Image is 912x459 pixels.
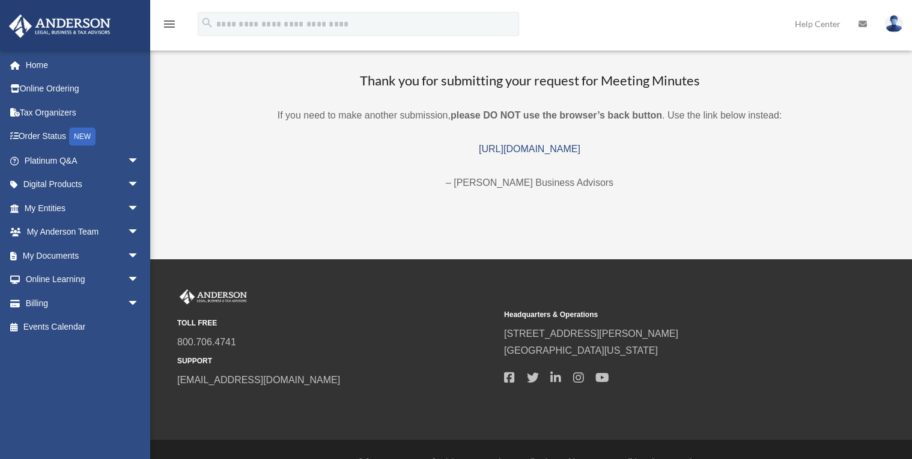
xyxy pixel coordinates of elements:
span: arrow_drop_down [127,268,151,292]
a: Platinum Q&Aarrow_drop_down [8,149,157,173]
a: Digital Productsarrow_drop_down [8,173,157,197]
a: [URL][DOMAIN_NAME] [479,144,580,154]
a: menu [162,21,177,31]
a: My Documentsarrow_drop_down [8,244,157,268]
span: arrow_drop_down [127,149,151,173]
b: please DO NOT use the browser’s back button [451,110,662,120]
i: search [201,16,214,29]
a: Tax Organizers [8,100,157,125]
img: Anderson Advisors Platinum Portal [177,289,249,305]
img: Anderson Advisors Platinum Portal [5,14,114,38]
a: [EMAIL_ADDRESS][DOMAIN_NAME] [177,375,340,385]
span: arrow_drop_down [127,291,151,316]
h3: Thank you for submitting your request for Meeting Minutes [162,72,897,90]
a: My Anderson Teamarrow_drop_down [8,220,157,244]
a: Online Ordering [8,77,157,101]
small: SUPPORT [177,355,496,368]
a: [STREET_ADDRESS][PERSON_NAME] [504,328,678,339]
a: My Entitiesarrow_drop_down [8,196,157,220]
p: If you need to make another submission, . Use the link below instead: [162,107,897,124]
span: arrow_drop_down [127,220,151,245]
a: Billingarrow_drop_down [8,291,157,315]
a: Online Learningarrow_drop_down [8,268,157,292]
div: NEW [69,128,96,146]
img: User Pic [885,15,903,32]
small: Headquarters & Operations [504,309,822,321]
p: – [PERSON_NAME] Business Advisors [162,174,897,191]
span: arrow_drop_down [127,196,151,221]
a: [GEOGRAPHIC_DATA][US_STATE] [504,345,658,356]
a: 800.706.4741 [177,337,236,347]
i: menu [162,17,177,31]
a: Events Calendar [8,315,157,339]
a: Order StatusNEW [8,125,157,149]
span: arrow_drop_down [127,173,151,197]
a: Home [8,53,157,77]
span: arrow_drop_down [127,244,151,268]
small: TOLL FREE [177,317,496,330]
